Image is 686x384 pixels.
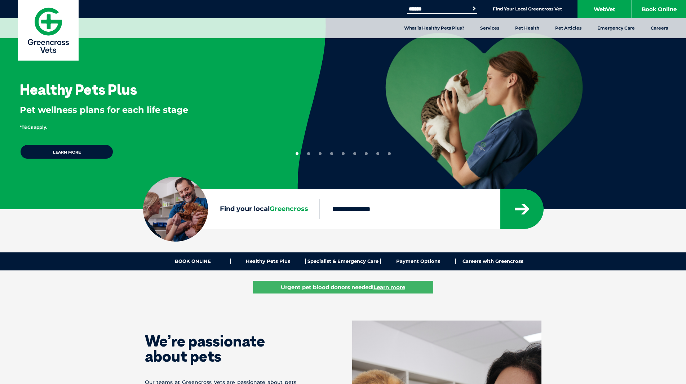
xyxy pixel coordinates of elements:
[231,259,306,264] a: Healthy Pets Plus
[470,5,478,12] button: Search
[307,152,310,155] button: 2 of 9
[388,152,391,155] button: 9 of 9
[270,205,308,213] span: Greencross
[296,152,298,155] button: 1 of 9
[589,18,643,38] a: Emergency Care
[253,281,433,293] a: Urgent pet blood donors needed!Learn more
[156,259,231,264] a: BOOK ONLINE
[396,18,472,38] a: What is Healthy Pets Plus?
[145,334,296,364] h1: We’re passionate about pets
[381,259,456,264] a: Payment Options
[507,18,547,38] a: Pet Health
[20,104,274,116] p: Pet wellness plans for each life stage
[365,152,368,155] button: 7 of 9
[456,259,530,264] a: Careers with Greencross
[319,152,322,155] button: 3 of 9
[20,144,114,159] a: Learn more
[353,152,356,155] button: 6 of 9
[330,152,333,155] button: 4 of 9
[342,152,345,155] button: 5 of 9
[643,18,676,38] a: Careers
[472,18,507,38] a: Services
[20,124,47,130] span: *T&Cs apply.
[547,18,589,38] a: Pet Articles
[306,259,381,264] a: Specialist & Emergency Care
[376,152,379,155] button: 8 of 9
[143,204,319,215] label: Find your local
[20,82,137,97] h3: Healthy Pets Plus
[373,284,405,291] u: Learn more
[493,6,562,12] a: Find Your Local Greencross Vet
